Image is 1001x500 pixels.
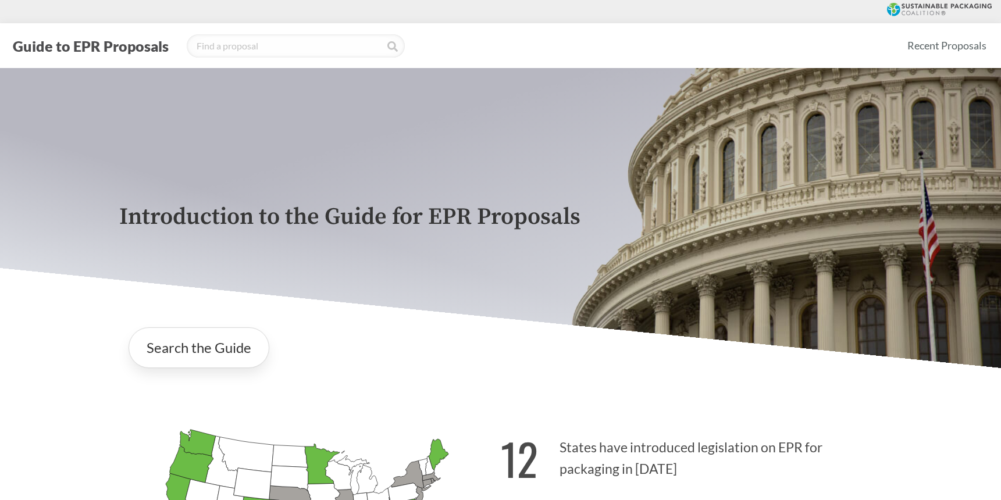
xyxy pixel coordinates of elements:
[9,37,172,55] button: Guide to EPR Proposals
[119,204,882,230] p: Introduction to the Guide for EPR Proposals
[501,419,882,491] p: States have introduced legislation on EPR for packaging in [DATE]
[129,327,269,368] a: Search the Guide
[501,426,538,491] strong: 12
[902,33,992,59] a: Recent Proposals
[187,34,405,58] input: Find a proposal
